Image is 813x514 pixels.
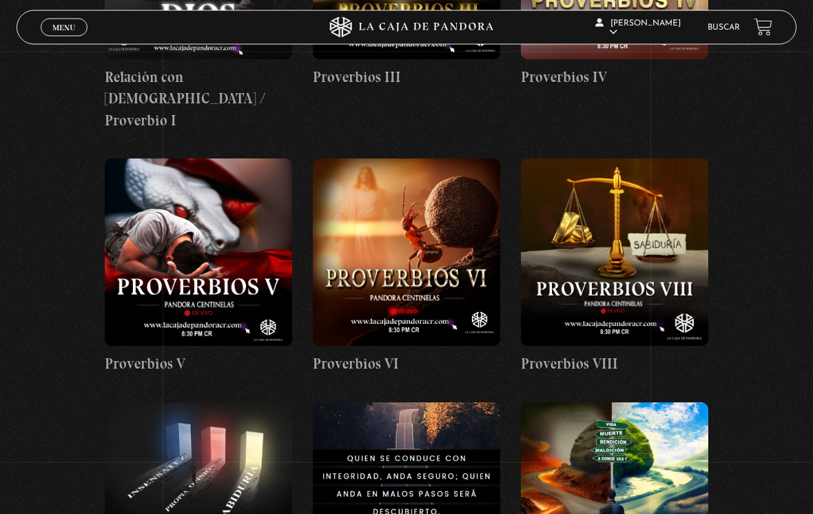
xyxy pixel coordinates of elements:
h4: Proverbios V [105,353,292,376]
h4: Relación con [DEMOGRAPHIC_DATA] / Proverbio I [105,67,292,132]
a: Proverbios V [105,159,292,375]
span: Cerrar [48,35,81,45]
h4: Proverbios VIII [521,353,708,376]
a: View your shopping cart [754,18,772,37]
h4: Proverbios IV [521,67,708,89]
span: Menu [52,23,75,32]
a: Buscar [708,23,740,32]
a: Proverbios VI [313,159,500,375]
span: [PERSON_NAME] [595,19,681,37]
a: Proverbios VIII [521,159,708,375]
h4: Proverbios VI [313,353,500,376]
h4: Proverbios III [313,67,500,89]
